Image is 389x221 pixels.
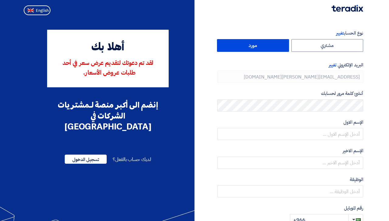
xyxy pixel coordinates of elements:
[217,147,363,154] label: الإسم الاخير
[336,30,344,36] span: تغيير
[291,39,363,52] label: مشتري
[47,99,169,132] div: إنضم الى أكبر منصة لـمشتريات الشركات في [GEOGRAPHIC_DATA]
[329,62,336,68] span: تغيير
[63,60,153,76] span: لقد تم دعوتك لتقديم عرض سعر في أحد طلبات عروض الأسعار.
[217,62,363,69] label: البريد الإلكتروني
[217,128,363,140] input: أدخل الإسم الاول ...
[217,119,363,126] label: الإسم الاول
[56,39,160,56] div: أهلا بك
[217,185,363,197] input: أدخل الوظيفة ...
[217,176,363,183] label: الوظيفة
[217,90,363,97] label: أنشئ كلمة مرور لحسابك
[217,39,289,52] label: مورد
[217,71,363,83] input: أدخل بريد العمل الإلكتروني الخاص بك ...
[24,5,50,15] button: English
[65,155,107,164] span: تسجيل الدخول
[217,157,363,169] input: أدخل الإسم الاخير ...
[217,30,363,37] label: نوع الحساب
[217,205,363,212] label: رقم الموبايل
[65,156,107,163] a: تسجيل الدخول
[113,156,151,163] span: لديك حساب بالفعل؟
[36,8,49,13] span: English
[27,8,34,13] img: en-US.png
[332,5,363,12] img: Teradix logo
